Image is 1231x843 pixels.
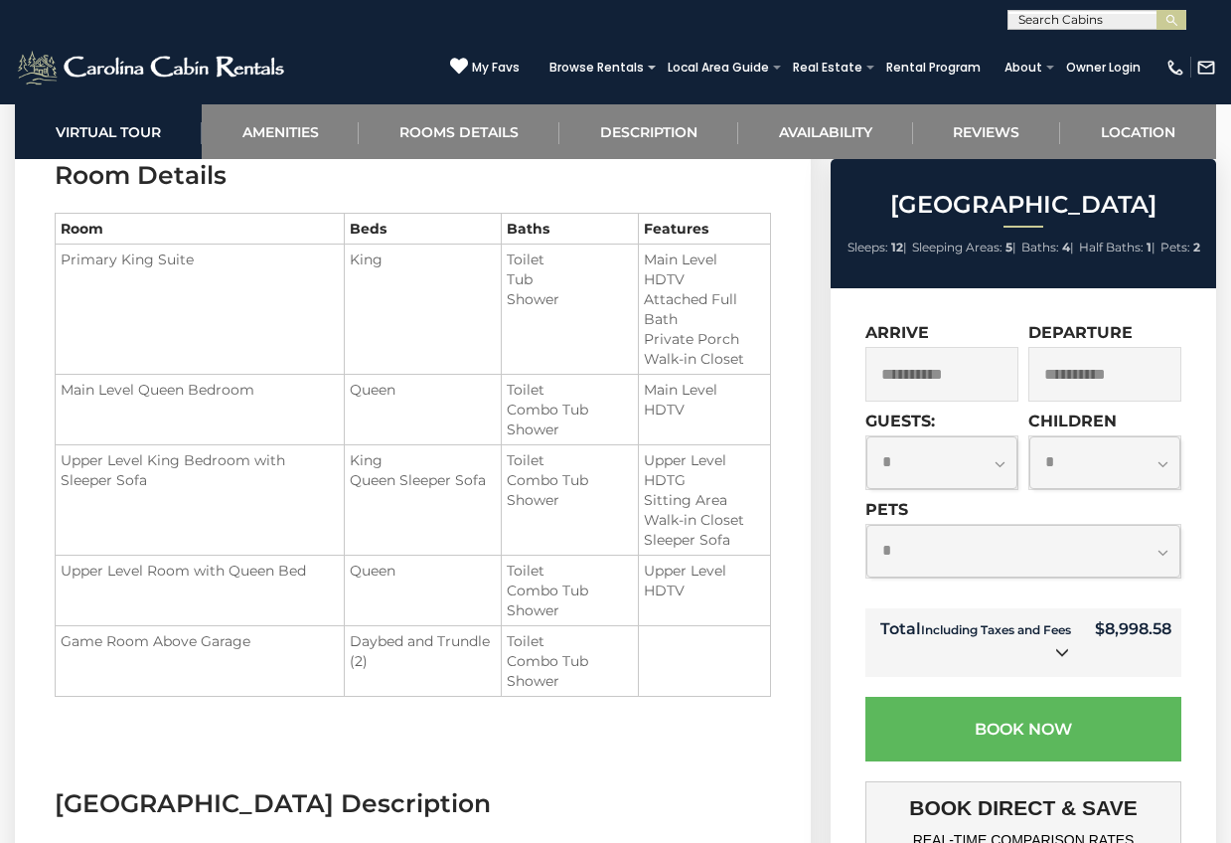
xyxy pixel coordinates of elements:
a: Reviews [913,104,1061,159]
li: Main Level [644,250,765,269]
th: Features [638,214,770,245]
label: Guests: [865,412,935,430]
a: Amenities [202,104,360,159]
li: Toilet [507,250,632,269]
li: Combo Tub Shower [507,470,632,510]
span: Baths: [1021,240,1059,254]
li: Queen Sleeper Sofa [350,470,496,490]
li: Main Level [644,380,765,400]
a: Browse Rentals [539,54,654,82]
li: Combo Tub Shower [507,651,632,691]
a: Real Estate [783,54,872,82]
th: Baths [502,214,638,245]
li: Upper Level [644,450,765,470]
span: Pets: [1160,240,1190,254]
img: mail-regular-white.png [1196,58,1216,78]
strong: 5 [1005,240,1012,254]
li: Walk-in Closet [644,349,765,369]
li: Toilet [507,631,632,651]
img: phone-regular-white.png [1165,58,1185,78]
li: Shower [507,289,632,309]
li: Combo Tub Shower [507,400,632,439]
td: Upper Level King Bedroom with Sleeper Sofa [56,445,345,556]
strong: 4 [1062,240,1070,254]
td: Primary King Suite [56,245,345,375]
li: HDTV [644,400,765,420]
a: Owner Login [1056,54,1151,82]
h3: BOOK DIRECT & SAVE [880,796,1166,820]
li: | [1021,235,1074,260]
a: About [995,54,1052,82]
span: King [350,251,383,268]
li: | [912,235,1016,260]
h3: Room Details [55,158,771,193]
li: Sleeper Sofa [644,530,765,550]
h2: [GEOGRAPHIC_DATA] [836,192,1211,218]
span: My Favs [472,59,520,77]
li: | [1079,235,1155,260]
li: Walk-in Closet [644,510,765,530]
a: Rooms Details [359,104,559,159]
li: Upper Level [644,561,765,581]
label: Departure [1028,323,1133,342]
label: Arrive [865,323,929,342]
span: Sleeps: [847,240,888,254]
span: Queen [350,381,395,399]
strong: 12 [891,240,903,254]
th: Beds [345,214,502,245]
li: King [350,450,496,470]
td: Upper Level Room with Queen Bed [56,556,345,626]
a: My Favs [450,57,520,78]
span: Queen [350,562,395,580]
li: Sitting Area [644,490,765,510]
td: Main Level Queen Bedroom [56,375,345,445]
td: $8,998.58 [1085,608,1181,677]
li: Toilet [507,561,632,581]
button: Book Now [865,697,1181,761]
li: HDTV [644,581,765,600]
a: Description [559,104,738,159]
li: Toilet [507,450,632,470]
label: Children [1028,412,1117,430]
strong: 2 [1193,240,1200,254]
li: | [847,235,907,260]
li: Toilet [507,380,632,400]
li: Private Porch [644,329,765,349]
span: Daybed and Trundle (2) [350,632,490,670]
strong: 1 [1147,240,1152,254]
li: HDTV [644,269,765,289]
li: Combo Tub Shower [507,581,632,620]
img: White-1-2.png [15,48,290,87]
a: Rental Program [876,54,991,82]
a: Availability [738,104,913,159]
a: Virtual Tour [15,104,202,159]
small: Including Taxes and Fees [921,622,1071,637]
td: Game Room Above Garage [56,626,345,697]
li: Tub [507,269,632,289]
li: HDTG [644,470,765,490]
span: Half Baths: [1079,240,1144,254]
h3: [GEOGRAPHIC_DATA] Description [55,786,771,821]
td: Total [865,608,1085,677]
label: Pets [865,500,908,519]
a: Location [1060,104,1216,159]
a: Local Area Guide [658,54,779,82]
li: Attached Full Bath [644,289,765,329]
th: Room [56,214,345,245]
span: Sleeping Areas: [912,240,1002,254]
